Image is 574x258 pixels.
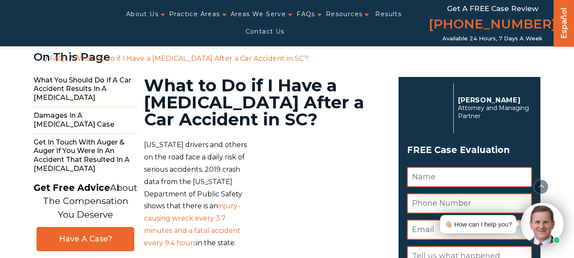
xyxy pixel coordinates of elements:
[458,96,532,104] p: [PERSON_NAME]
[407,87,449,129] img: Herbert Auger
[407,142,532,158] span: FREE Case Evaluation
[297,6,315,23] a: FAQs
[231,6,286,23] a: Areas We Serve
[72,54,310,62] li: What to Do if I Have a [MEDICAL_DATA] After a Car Accident in SC?
[447,4,538,13] span: Get a FREE Case Review
[34,134,138,178] span: Get in Touch with Auger & Auger if You Were in an Accident that Resulted in a [MEDICAL_DATA]
[407,220,532,240] input: Email
[458,104,532,120] span: Attorney and Managing Partner
[407,167,532,187] input: Name
[45,234,125,244] span: Have A Case?
[169,6,220,23] a: Practice Areas
[261,139,388,224] img: What to Do if I Have a Head Injury After a Car Accident in SC?
[144,141,247,210] span: [US_STATE] drivers and others on the road face a daily risk of serious accidents. 2019 crash data...
[5,16,99,31] img: Auger & Auger Accident and Injury Lawyers Logo
[375,6,402,23] a: Results
[34,182,110,193] strong: Get Free Advice
[326,6,363,23] a: Resources
[407,193,532,213] input: Phone Number
[196,239,236,247] span: in the state.
[444,218,512,230] div: 👋🏼 How can I help you?
[534,179,549,194] button: scroll to up
[246,23,285,40] a: Contact Us
[36,54,43,62] a: Home
[521,203,563,245] img: Intaker widget Avatar
[144,77,389,128] h1: What to Do if I Have a [MEDICAL_DATA] After a Car Accident in SC?
[126,6,158,23] a: About Us
[442,35,543,42] span: Available 24 Hours, 7 Days a Week
[34,107,138,134] span: Damages in a [MEDICAL_DATA] Case
[37,227,134,251] a: Have A Case?
[34,181,137,221] p: About The Compensation You Deserve
[144,202,240,247] a: injury-causing wreck every 3.7 minutes and a fatal accident every 9.4 hours
[429,15,556,35] a: [PHONE_NUMBER]
[50,54,68,62] a: FAQs
[34,72,138,107] span: What You Should Do If a Car Accident Results in a [MEDICAL_DATA]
